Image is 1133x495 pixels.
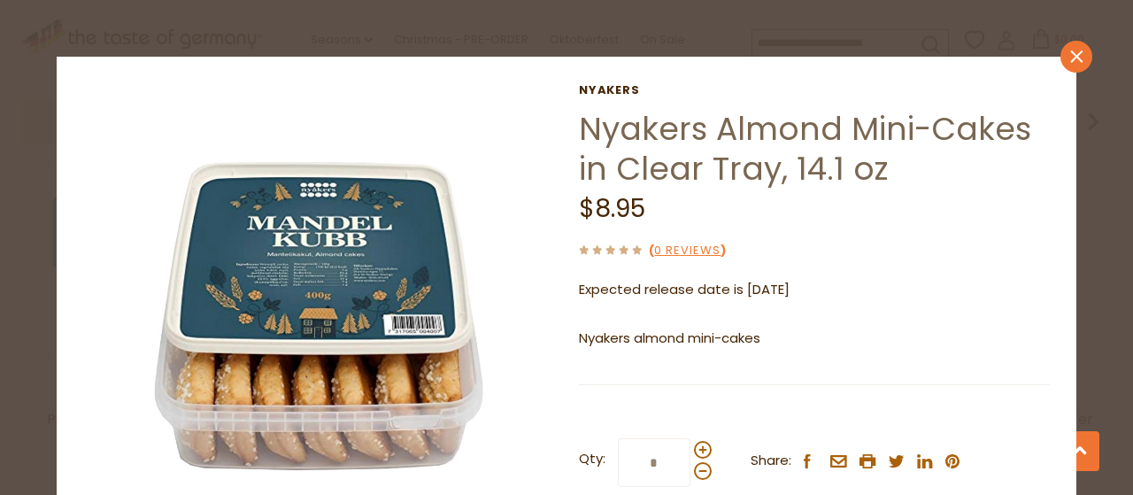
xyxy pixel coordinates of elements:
[654,242,721,260] a: 0 Reviews
[579,106,1031,191] a: Nyakers Almond Mini-Cakes in Clear Tray, 14.1 oz
[579,328,1050,350] p: Nyakers almond mini-cakes
[579,191,645,226] span: $8.95
[579,279,1050,301] p: Expected release date is [DATE]
[618,438,690,487] input: Qty:
[649,242,726,259] span: ( )
[751,450,791,472] span: Share:
[579,83,1050,97] a: Nyakers
[579,448,605,470] strong: Qty:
